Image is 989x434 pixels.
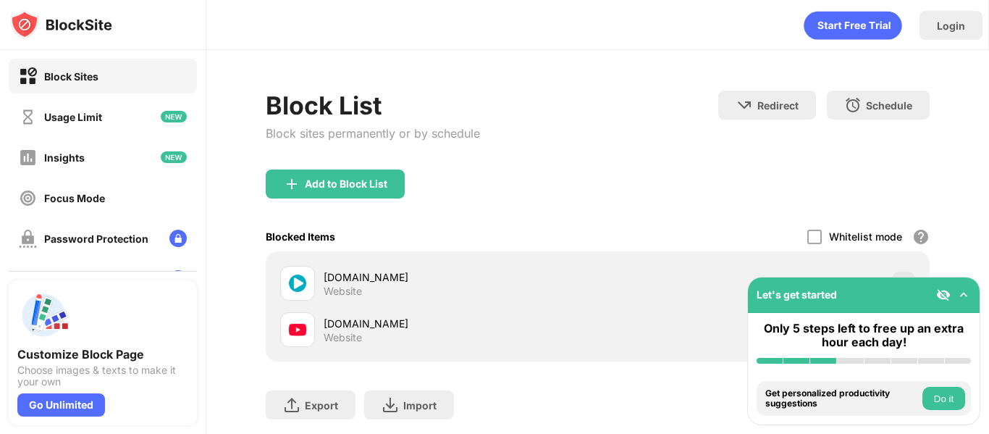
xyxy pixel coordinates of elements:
div: Usage Limit [44,111,102,123]
div: Export [305,399,338,412]
div: Go Unlimited [17,393,105,417]
div: Import [403,399,437,412]
div: Let's get started [757,288,837,301]
button: Do it [922,387,965,410]
div: Focus Mode [44,192,105,204]
div: animation [804,11,902,40]
div: Schedule [866,99,912,112]
img: new-icon.svg [161,151,187,163]
div: Blocked Items [266,230,335,243]
img: eye-not-visible.svg [936,288,951,302]
div: Block sites permanently or by schedule [266,126,480,141]
img: insights-off.svg [19,149,37,167]
div: Block Sites [44,70,98,83]
div: Login [937,20,965,32]
div: Get personalized productivity suggestions [765,388,919,409]
div: Insights [44,151,85,164]
img: logo-blocksite.svg [10,10,112,39]
img: favicons [289,321,306,338]
div: Only 5 steps left to free up an extra hour each day! [757,322,971,349]
div: [DOMAIN_NAME] [324,316,598,331]
img: push-custom-page.svg [17,289,70,341]
img: block-on.svg [19,67,37,85]
img: omni-setup-toggle.svg [956,288,971,302]
img: favicons [289,275,306,292]
img: lock-menu.svg [169,230,187,247]
div: Block List [266,91,480,120]
div: Choose images & texts to make it your own [17,364,188,388]
div: Website [324,285,362,298]
img: password-protection-off.svg [19,230,37,248]
img: customize-block-page-off.svg [19,270,37,288]
img: focus-off.svg [19,189,37,207]
img: new-icon.svg [161,111,187,122]
div: Whitelist mode [829,230,902,243]
div: [DOMAIN_NAME] [324,270,598,285]
div: Customize Block Page [17,347,188,362]
div: Add to Block List [305,178,387,190]
img: time-usage-off.svg [19,108,37,126]
div: Redirect [757,99,799,112]
img: lock-menu.svg [169,270,187,288]
div: Password Protection [44,233,148,245]
div: Website [324,331,362,344]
